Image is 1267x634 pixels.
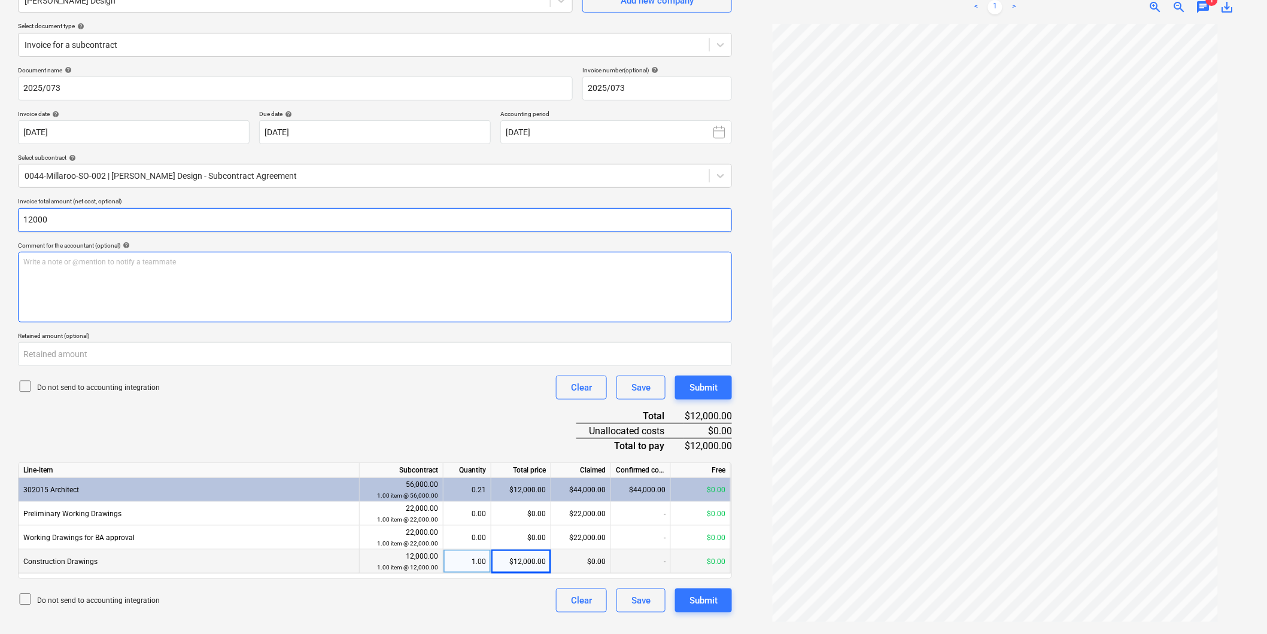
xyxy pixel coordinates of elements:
[683,409,732,423] div: $12,000.00
[683,438,732,453] div: $12,000.00
[500,120,732,144] button: [DATE]
[377,564,438,571] small: 1.00 item @ 12,000.00
[259,120,491,144] input: Due date not specified
[364,551,438,573] div: 12,000.00
[491,463,551,478] div: Total price
[120,242,130,249] span: help
[556,376,607,400] button: Clear
[582,66,732,74] div: Invoice number (optional)
[611,550,671,574] div: -
[443,463,491,478] div: Quantity
[259,110,491,118] div: Due date
[576,423,683,438] div: Unallocated costs
[576,438,683,453] div: Total to pay
[37,596,160,606] p: Do not send to accounting integration
[551,550,611,574] div: $0.00
[491,526,551,550] div: $0.00
[611,502,671,526] div: -
[19,463,360,478] div: Line-item
[571,380,592,395] div: Clear
[611,463,671,478] div: Confirmed costs
[500,110,732,120] p: Accounting period
[448,526,486,550] div: 0.00
[23,534,135,542] span: Working Drawings for BA approval
[616,589,666,612] button: Save
[576,409,683,423] div: Total
[18,242,732,249] div: Comment for the accountant (optional)
[377,516,438,523] small: 1.00 item @ 22,000.00
[631,380,651,395] div: Save
[551,478,611,502] div: $44,000.00
[671,550,731,574] div: $0.00
[23,486,79,494] span: 302015 Architect
[491,478,551,502] div: $12,000.00
[18,110,250,118] div: Invoice date
[556,589,607,612] button: Clear
[582,77,732,100] input: Invoice number
[689,593,718,608] div: Submit
[364,503,438,525] div: 22,000.00
[66,154,76,161] span: help
[675,589,732,612] button: Submit
[23,557,98,566] span: Construction Drawings
[448,550,486,574] div: 1.00
[491,550,551,574] div: $12,000.00
[37,383,160,393] p: Do not send to accounting integration
[62,66,72,74] span: help
[18,154,732,161] div: Select subcontract
[551,526,611,550] div: $22,000.00
[1207,577,1267,634] iframe: Chat Widget
[75,23,84,30] span: help
[18,197,732,208] p: Invoice total amount (net cost, optional)
[448,478,486,502] div: 0.21
[448,502,486,526] div: 0.00
[675,376,732,400] button: Submit
[18,66,573,74] div: Document name
[551,463,611,478] div: Claimed
[364,527,438,549] div: 22,000.00
[611,478,671,502] div: $44,000.00
[611,526,671,550] div: -
[50,111,59,118] span: help
[364,479,438,501] div: 56,000.00
[689,380,718,395] div: Submit
[671,463,731,478] div: Free
[18,332,732,342] p: Retained amount (optional)
[671,502,731,526] div: $0.00
[616,376,666,400] button: Save
[631,593,651,608] div: Save
[377,540,438,547] small: 1.00 item @ 22,000.00
[18,22,732,30] div: Select document type
[671,478,731,502] div: $0.00
[377,492,438,499] small: 1.00 item @ 56,000.00
[23,510,121,518] span: Preliminary Working Drawings
[551,502,611,526] div: $22,000.00
[282,111,292,118] span: help
[360,463,443,478] div: Subcontract
[18,208,732,232] input: Invoice total amount (net cost, optional)
[571,593,592,608] div: Clear
[649,66,658,74] span: help
[491,502,551,526] div: $0.00
[18,77,573,100] input: Document name
[18,342,732,366] input: Retained amount
[683,423,732,438] div: $0.00
[671,526,731,550] div: $0.00
[18,120,250,144] input: Invoice date not specified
